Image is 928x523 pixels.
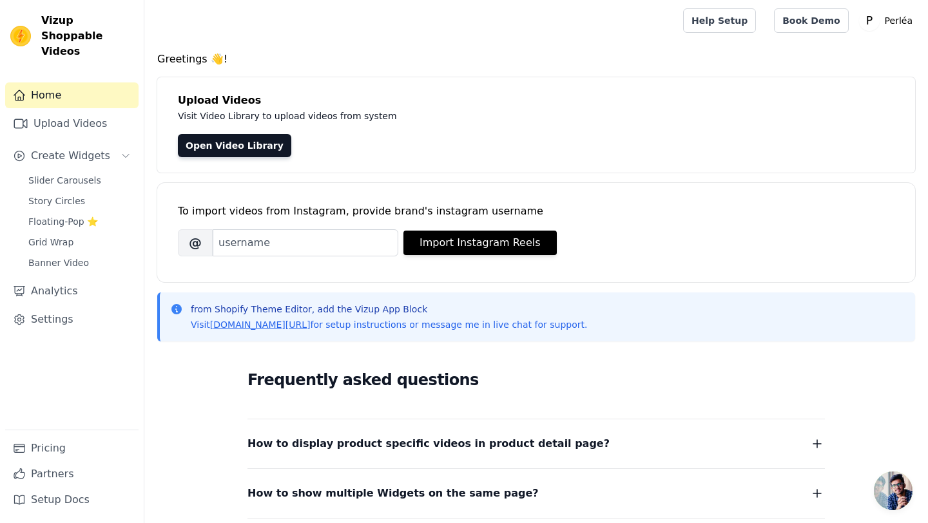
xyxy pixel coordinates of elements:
a: Book Demo [774,8,848,33]
a: Home [5,82,139,108]
a: Settings [5,307,139,332]
button: Import Instagram Reels [403,231,557,255]
a: Grid Wrap [21,233,139,251]
h4: Greetings 👋! [157,52,915,67]
button: How to display product specific videos in product detail page? [247,435,825,453]
span: Slider Carousels [28,174,101,187]
span: How to display product specific videos in product detail page? [247,435,610,453]
a: Setup Docs [5,487,139,513]
a: Slider Carousels [21,171,139,189]
button: Create Widgets [5,143,139,169]
a: Partners [5,461,139,487]
a: Floating-Pop ⭐ [21,213,139,231]
span: Story Circles [28,195,85,207]
text: P [865,14,872,27]
h4: Upload Videos [178,93,894,108]
div: To import videos from Instagram, provide brand's instagram username [178,204,894,219]
img: Vizup [10,26,31,46]
a: Upload Videos [5,111,139,137]
span: Floating-Pop ⭐ [28,215,98,228]
a: Analytics [5,278,139,304]
a: Help Setup [683,8,756,33]
input: username [213,229,398,256]
p: Visit Video Library to upload videos from system [178,108,755,124]
span: Banner Video [28,256,89,269]
span: Grid Wrap [28,236,73,249]
h2: Frequently asked questions [247,367,825,393]
button: P Perléa [859,9,918,32]
span: Create Widgets [31,148,110,164]
p: from Shopify Theme Editor, add the Vizup App Block [191,303,587,316]
a: Ouvrir le chat [874,471,913,510]
span: @ [178,229,213,256]
a: Story Circles [21,192,139,210]
a: Banner Video [21,254,139,272]
button: How to show multiple Widgets on the same page? [247,484,825,502]
span: How to show multiple Widgets on the same page? [247,484,539,502]
a: Pricing [5,435,139,461]
a: Open Video Library [178,134,291,157]
a: [DOMAIN_NAME][URL] [210,319,311,330]
p: Visit for setup instructions or message me in live chat for support. [191,318,587,331]
p: Perléa [880,9,918,32]
span: Vizup Shoppable Videos [41,13,133,59]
